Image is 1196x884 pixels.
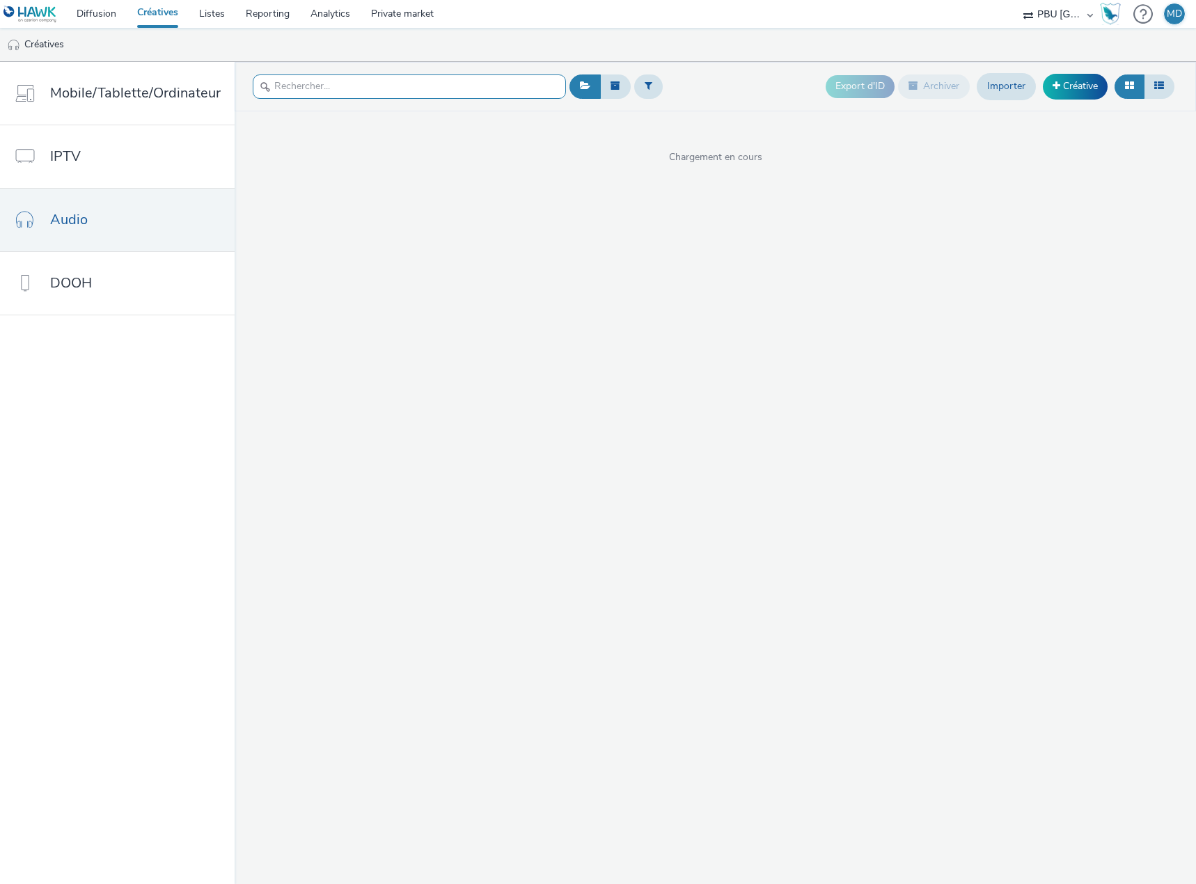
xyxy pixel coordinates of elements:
span: Audio [50,210,88,230]
span: Chargement en cours [235,150,1196,164]
button: Grille [1115,74,1144,98]
img: undefined Logo [3,6,57,23]
span: Mobile/Tablette/Ordinateur [50,83,221,103]
div: MD [1167,3,1182,24]
a: Créative [1043,74,1108,99]
button: Liste [1144,74,1174,98]
img: audio [7,38,21,52]
span: IPTV [50,146,81,166]
a: Importer [977,73,1036,100]
input: Rechercher... [253,74,566,99]
a: Hawk Academy [1100,3,1126,25]
span: DOOH [50,273,92,293]
button: Archiver [898,74,970,98]
button: Export d'ID [826,75,895,97]
img: Hawk Academy [1100,3,1121,25]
